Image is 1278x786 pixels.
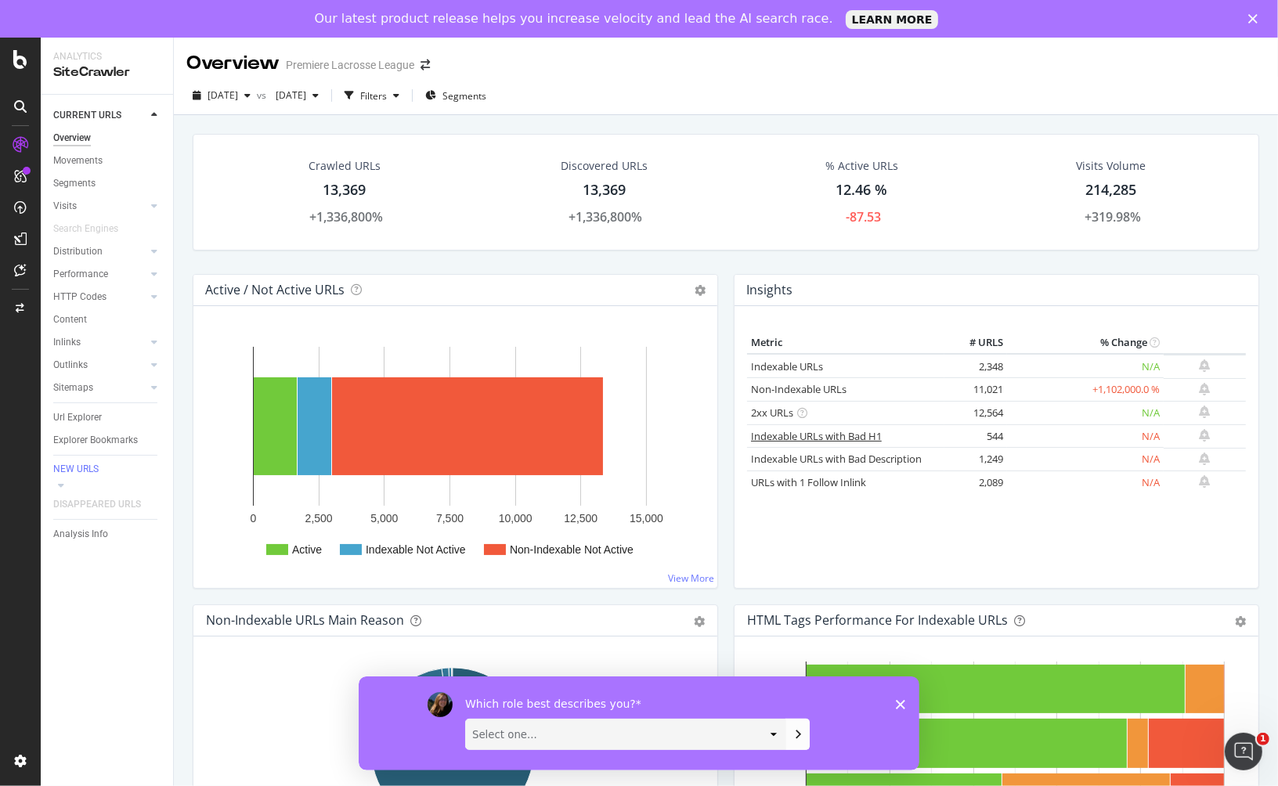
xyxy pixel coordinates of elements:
[746,279,792,301] h4: Insights
[944,378,1007,402] td: 11,021
[630,512,663,525] text: 15,000
[751,475,866,489] a: URLs with 1 Follow Inlink
[269,83,325,108] button: [DATE]
[359,676,919,770] iframe: Survey by Laura from Botify
[695,285,706,296] i: Options
[836,180,888,200] div: 12.46 %
[53,198,77,215] div: Visits
[53,526,108,543] div: Analysis Info
[53,107,121,124] div: CURRENT URLS
[53,432,162,449] a: Explorer Bookmarks
[186,83,257,108] button: [DATE]
[53,462,162,478] a: NEW URLS
[53,130,91,146] div: Overview
[751,359,823,373] a: Indexable URLs
[944,354,1007,378] td: 2,348
[366,543,466,556] text: Indexable Not Active
[751,382,847,396] a: Non-Indexable URLs
[944,424,1007,448] td: 544
[53,289,146,305] a: HTTP Codes
[53,175,162,192] a: Segments
[564,512,597,525] text: 12,500
[1007,424,1164,448] td: N/A
[53,312,87,328] div: Content
[53,153,162,169] a: Movements
[206,612,404,628] div: Non-Indexable URLs Main Reason
[53,357,88,373] div: Outlinks
[315,11,833,27] div: Our latest product release helps you increase velocity and lead the AI search race.
[421,59,430,70] div: arrow-right-arrow-left
[1007,401,1164,424] td: N/A
[323,180,366,200] div: 13,369
[370,512,398,525] text: 5,000
[257,88,269,102] span: vs
[442,89,486,103] span: Segments
[1200,359,1211,372] div: bell-plus
[53,357,146,373] a: Outlinks
[419,83,493,108] button: Segments
[53,221,118,237] div: Search Engines
[360,89,387,103] div: Filters
[668,571,714,585] a: View More
[53,153,103,169] div: Movements
[286,57,414,73] div: Premiere Lacrosse League
[53,243,146,260] a: Distribution
[53,496,157,513] a: DISAPPEARED URLS
[561,158,648,174] div: Discovered URLs
[1225,733,1262,770] iframe: Intercom live chat
[499,512,532,525] text: 10,000
[206,331,699,575] svg: A chart.
[53,107,146,124] a: CURRENT URLS
[53,380,146,396] a: Sitemaps
[53,221,134,237] a: Search Engines
[53,312,162,328] a: Content
[53,289,106,305] div: HTTP Codes
[751,406,793,420] a: 2xx URLs
[1007,448,1164,471] td: N/A
[1200,429,1211,442] div: bell-plus
[569,208,642,226] div: +1,336,800%
[846,10,939,29] a: LEARN MORE
[846,208,881,226] div: -87.53
[305,512,333,525] text: 2,500
[747,612,1008,628] div: HTML Tags Performance for Indexable URLs
[751,452,922,466] a: Indexable URLs with Bad Description
[53,463,99,476] div: NEW URLS
[1200,406,1211,418] div: bell-plus
[944,471,1007,494] td: 2,089
[53,266,146,283] a: Performance
[1200,383,1211,395] div: bell-plus
[1235,616,1246,627] div: gear
[53,334,146,351] a: Inlinks
[53,266,108,283] div: Performance
[583,180,626,200] div: 13,369
[1007,378,1164,402] td: +1,102,000.0 %
[292,543,322,556] text: Active
[1200,475,1211,488] div: bell-plus
[1248,14,1264,23] div: Close
[1007,354,1164,378] td: N/A
[53,409,102,426] div: Url Explorer
[53,334,81,351] div: Inlinks
[1085,208,1141,226] div: +319.98%
[53,432,138,449] div: Explorer Bookmarks
[269,88,306,102] span: 2025 Aug. 11th
[205,279,345,301] h4: Active / Not Active URLs
[53,63,161,81] div: SiteCrawler
[53,526,162,543] a: Analysis Info
[251,512,257,525] text: 0
[338,83,406,108] button: Filters
[53,409,162,426] a: Url Explorer
[53,175,96,192] div: Segments
[1007,331,1164,355] th: % Change
[944,401,1007,424] td: 12,564
[825,158,898,174] div: % Active URLs
[751,429,882,443] a: Indexable URLs with Bad H1
[53,198,146,215] a: Visits
[1007,471,1164,494] td: N/A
